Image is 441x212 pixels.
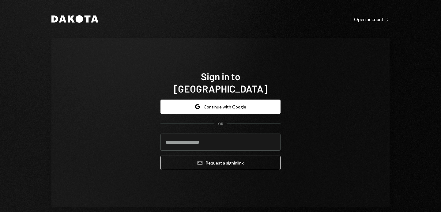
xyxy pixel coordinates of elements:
[354,16,390,22] a: Open account
[160,156,281,170] button: Request a signinlink
[160,100,281,114] button: Continue with Google
[160,70,281,95] h1: Sign in to [GEOGRAPHIC_DATA]
[218,121,223,127] div: OR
